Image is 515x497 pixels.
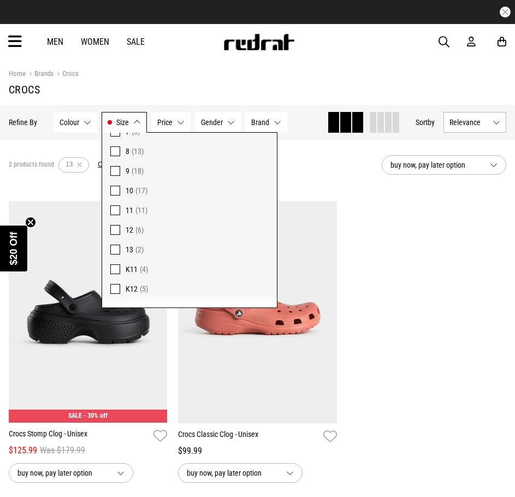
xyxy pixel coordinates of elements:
span: Brand [251,118,269,127]
span: Relevance [449,118,488,127]
span: Colour [60,118,79,127]
button: Price [151,112,191,133]
span: by [428,118,435,127]
a: Crocs Classic Clog - Unisex [178,429,318,445]
img: Crocs Stomp Clog - Unisex in Black [9,201,167,423]
span: (18) [132,167,144,175]
button: Gender [195,112,241,133]
button: Colour [54,112,97,133]
img: Redrat logo [223,34,295,50]
span: buy now, pay later option [390,158,481,171]
span: buy now, pay later option [17,466,108,480]
span: 7 [126,127,129,136]
span: $20 Off [8,232,19,265]
button: buy now, pay later option [178,463,303,483]
a: Crocs Stomp Clog - Unisex [9,428,149,444]
h1: Crocs [9,83,506,96]
span: - 30% off [84,412,108,419]
button: Size [102,112,147,133]
span: SALE [68,412,82,419]
button: Brand [245,112,287,133]
span: buy now, pay later option [187,466,277,480]
span: (6) [135,226,144,234]
button: buy now, pay later option [382,155,506,175]
span: Price [157,118,173,127]
span: 11 [126,206,133,215]
div: $99.99 [178,445,336,458]
span: Gender [201,118,223,127]
span: Size [116,118,129,127]
span: (11) [135,206,147,215]
a: Women [81,37,109,47]
span: 13 [126,245,133,254]
span: 2 products found [9,161,54,169]
div: Size [102,132,277,308]
button: Clear [98,161,114,169]
a: Men [47,37,63,47]
span: 9 [126,167,129,175]
a: Crocs [54,69,79,80]
span: (3) [140,304,148,313]
span: K11 [126,265,138,274]
span: 12 [126,226,133,234]
a: Brands [26,69,54,80]
span: $125.99 [9,444,37,457]
span: K13 [126,304,138,313]
iframe: Customer reviews powered by Trustpilot [176,7,340,17]
span: (4) [140,265,148,274]
span: (5) [140,285,148,293]
span: 8 [126,147,129,156]
span: (17) [135,186,147,195]
button: buy now, pay later option [9,463,133,483]
a: Home [9,69,26,78]
button: Close teaser [25,217,36,228]
p: Refine By [9,118,37,127]
button: Remove filter [73,157,86,173]
span: (8) [132,127,140,136]
img: Crocs Classic Clog - Unisex in Red [178,201,337,423]
a: Sale [127,37,145,47]
button: Relevance [443,112,506,133]
span: 10 [126,186,133,195]
span: (2) [135,245,144,254]
span: 13 [66,161,73,168]
span: (13) [132,147,144,156]
span: Was $179.99 [40,444,85,457]
button: Open LiveChat chat widget [9,4,42,37]
button: Sortby [416,116,435,129]
span: K12 [126,285,138,293]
